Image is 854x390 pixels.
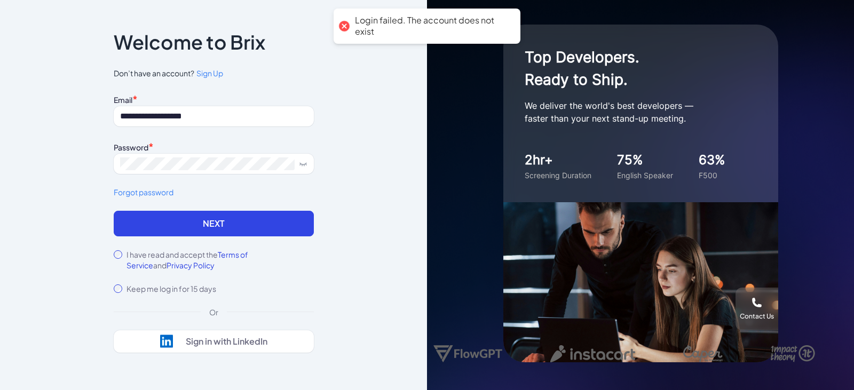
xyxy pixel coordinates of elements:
label: Email [114,95,132,105]
div: F500 [699,170,725,181]
div: Or [201,307,227,317]
button: Next [114,211,314,236]
div: 75% [617,150,673,170]
span: Sign Up [196,68,223,78]
span: Don’t have an account? [114,68,314,79]
a: Forgot password [114,187,314,198]
div: Contact Us [740,312,774,321]
div: 2hr+ [525,150,591,170]
label: Password [114,142,148,152]
label: Keep me log in for 15 days [126,283,216,294]
div: Screening Duration [525,170,591,181]
div: 63% [699,150,725,170]
div: Sign in with LinkedIn [186,336,267,347]
p: We deliver the world's best developers — faster than your next stand-up meeting. [525,99,738,125]
div: English Speaker [617,170,673,181]
button: Sign in with LinkedIn [114,330,314,353]
button: Contact Us [736,288,778,330]
span: Privacy Policy [167,260,215,270]
p: Welcome to Brix [114,34,265,51]
label: I have read and accept the and [126,249,314,270]
span: Terms of Service [126,250,248,270]
a: Sign Up [194,68,223,79]
div: Login failed. The account does not exist [355,15,510,37]
h1: Top Developers. Ready to Ship. [525,46,738,91]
